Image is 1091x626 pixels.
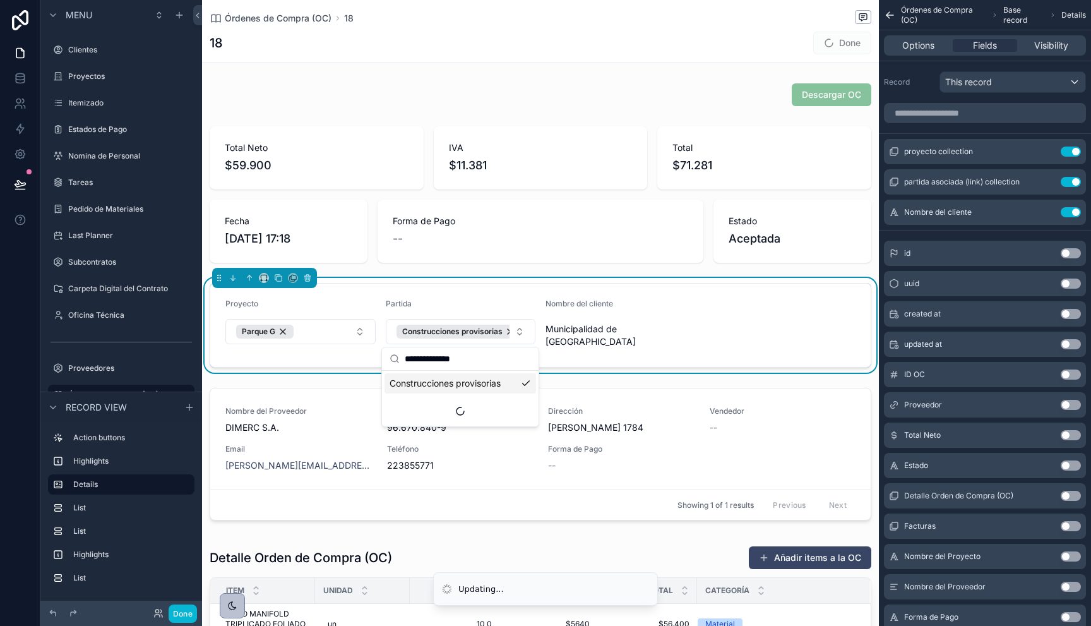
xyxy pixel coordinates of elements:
[40,422,202,601] div: scrollable content
[904,491,1013,501] span: Detalle Orden de Compra (OC)
[402,327,503,337] span: Construcciones provisorias
[73,526,189,536] label: List
[904,430,941,440] span: Total Neto
[973,39,997,52] span: Fields
[904,248,910,258] span: id
[648,586,673,596] span: Total
[945,76,992,88] span: This record
[545,299,613,308] span: Nombre del cliente
[344,12,354,25] a: 18
[73,550,189,560] label: Highlights
[382,371,539,426] div: Suggestions
[904,521,936,531] span: Facturas
[1034,39,1068,52] span: Visibility
[68,124,192,135] label: Estados de Pago
[48,172,194,193] a: Tareas
[68,178,192,188] label: Tareas
[901,5,986,25] span: Órdenes de Compra (OC)
[68,98,192,108] label: Itemizado
[545,323,696,348] span: Municipalidad de [GEOGRAPHIC_DATA]
[48,252,194,272] a: Subcontratos
[73,479,184,490] label: Details
[48,305,194,325] a: Oficina Técnica
[390,377,501,390] span: Construcciones provisorias
[48,385,194,405] a: Órdenes de Compra (OC)
[48,279,194,299] a: Carpeta Digital del Contrato
[68,71,192,81] label: Proyectos
[323,586,353,596] span: Unidad
[68,310,192,320] label: Oficina Técnica
[66,9,92,21] span: Menu
[242,327,275,337] span: Parque G
[68,284,192,294] label: Carpeta Digital del Contrato
[225,12,331,25] span: Órdenes de Compra (OC)
[68,363,192,373] label: Proveedores
[210,34,223,52] h1: 18
[225,319,376,344] button: Select Button
[236,325,294,339] button: Unselect 9
[48,226,194,246] a: Last Planner
[386,319,536,344] button: Select Button
[904,582,986,592] span: Nombre del Proveedor
[48,119,194,140] a: Estados de Pago
[225,299,258,308] span: Proyecto
[904,339,942,349] span: updated at
[48,66,194,87] a: Proyectos
[458,583,504,596] div: Updating...
[396,325,521,339] button: Unselect 6473
[68,45,192,55] label: Clientes
[68,257,192,267] label: Subcontratos
[904,460,928,471] span: Estado
[904,147,973,157] span: proyecto collection
[48,93,194,113] a: Itemizado
[48,199,194,219] a: Pedido de Materiales
[48,146,194,166] a: Nomina de Personal
[904,400,942,410] span: Proveedor
[904,370,925,380] span: ID OC
[169,605,197,623] button: Done
[73,573,189,583] label: List
[705,586,749,596] span: Categoría
[386,299,412,308] span: Partida
[66,401,127,414] span: Record view
[1061,10,1086,20] span: Details
[904,309,941,319] span: created at
[73,456,189,466] label: Highlights
[1003,5,1044,25] span: Base record
[939,71,1086,93] button: This record
[904,177,1020,187] span: partida asociada (link) collection
[904,551,981,562] span: Nombre del Proyecto
[902,39,934,52] span: Options
[73,433,189,443] label: Action buttons
[73,503,189,513] label: List
[210,12,331,25] a: Órdenes de Compra (OC)
[884,77,934,87] label: Record
[68,204,192,214] label: Pedido de Materiales
[68,390,187,400] label: Órdenes de Compra (OC)
[904,207,972,217] span: Nombre del cliente
[226,586,244,596] span: Item
[904,279,919,289] span: uuid
[48,40,194,60] a: Clientes
[68,151,192,161] label: Nomina de Personal
[48,358,194,378] a: Proveedores
[68,231,192,241] label: Last Planner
